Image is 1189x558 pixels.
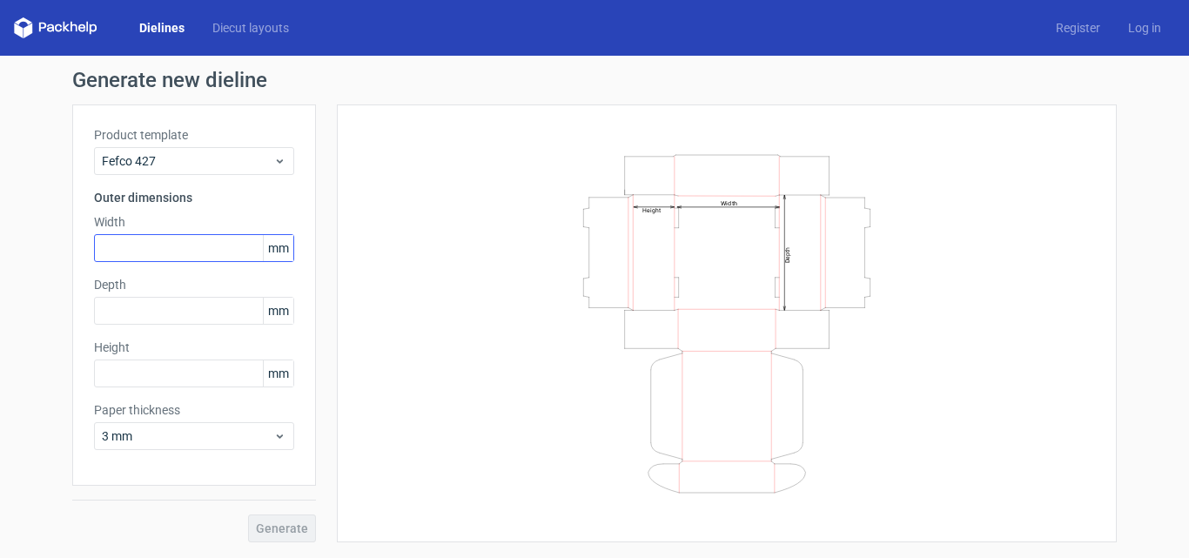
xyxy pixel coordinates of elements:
[198,19,303,37] a: Diecut layouts
[94,401,294,419] label: Paper thickness
[94,126,294,144] label: Product template
[94,189,294,206] h3: Outer dimensions
[721,198,737,206] text: Width
[784,246,791,262] text: Depth
[102,152,273,170] span: Fefco 427
[263,235,293,261] span: mm
[94,276,294,293] label: Depth
[102,427,273,445] span: 3 mm
[1042,19,1114,37] a: Register
[72,70,1117,91] h1: Generate new dieline
[125,19,198,37] a: Dielines
[642,206,661,213] text: Height
[263,360,293,387] span: mm
[263,298,293,324] span: mm
[94,213,294,231] label: Width
[1114,19,1175,37] a: Log in
[94,339,294,356] label: Height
